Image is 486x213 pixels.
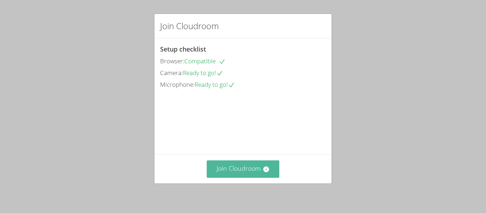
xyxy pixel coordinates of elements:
h2: Join Cloudroom [160,20,219,32]
span: Camera: [160,69,183,77]
span: Ready to go! [183,69,223,77]
span: Microphone: [160,80,195,89]
span: Ready to go! [195,80,235,89]
span: Compatible [184,57,226,65]
button: Join Cloudroom [207,160,280,178]
span: Browser: [160,57,184,65]
span: Setup checklist [160,45,206,53]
